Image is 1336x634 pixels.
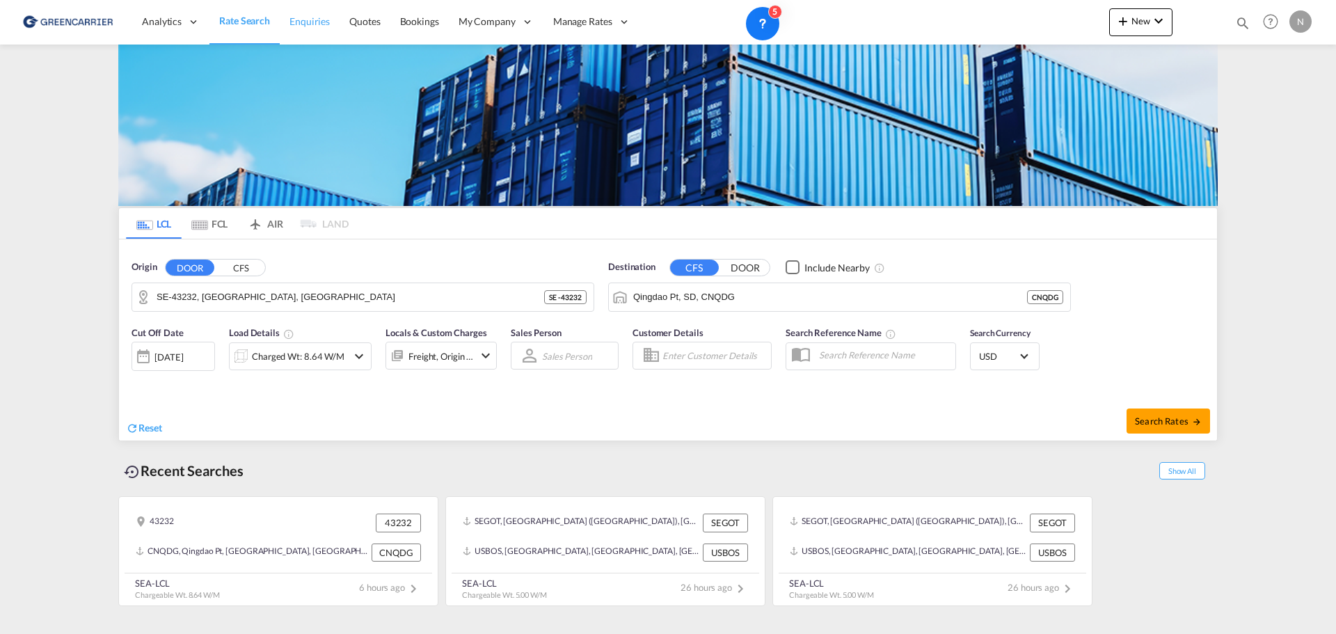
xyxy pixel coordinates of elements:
md-tab-item: AIR [237,208,293,239]
button: Search Ratesicon-arrow-right [1127,409,1210,434]
div: SEGOT, Gothenburg (Goteborg), Sweden, Northern Europe, Europe [463,514,699,532]
md-input-container: Qingdao Pt, SD, CNQDG [609,283,1070,311]
div: [DATE] [154,351,183,363]
div: USBOS [703,544,748,562]
md-checkbox: Checkbox No Ink [786,260,870,275]
div: SEA-LCL [135,577,220,589]
md-icon: icon-chevron-right [1059,580,1076,597]
span: Enquiries [289,15,330,27]
span: 6 hours ago [359,582,422,593]
span: Help [1259,10,1282,33]
input: Search Reference Name [812,344,955,365]
span: My Company [459,15,516,29]
md-icon: icon-chevron-down [1150,13,1167,29]
md-select: Select Currency: $ USDUnited States Dollar [978,346,1032,366]
button: icon-plus 400-fgNewicon-chevron-down [1109,8,1172,36]
span: Locals & Custom Charges [385,327,487,338]
div: USBOS, Boston, MA, United States, North America, Americas [463,544,699,562]
span: Search Currency [970,328,1031,338]
md-tab-item: FCL [182,208,237,239]
md-datepicker: Select [132,370,142,388]
div: CNQDG [1027,290,1063,304]
md-icon: icon-backup-restore [124,463,141,480]
span: Reset [138,422,162,434]
md-icon: Unchecked: Ignores neighbouring ports when fetching rates.Checked : Includes neighbouring ports w... [874,262,885,274]
recent-search-card: 43232 43232CNQDG, Qingdao Pt, [GEOGRAPHIC_DATA], [GEOGRAPHIC_DATA], [GEOGRAPHIC_DATA] & [GEOGRAPH... [118,496,438,606]
img: GreenCarrierFCL_LCL.png [118,45,1218,206]
recent-search-card: SEGOT, [GEOGRAPHIC_DATA] ([GEOGRAPHIC_DATA]), [GEOGRAPHIC_DATA], [GEOGRAPHIC_DATA], [GEOGRAPHIC_D... [445,496,765,606]
md-icon: icon-airplane [247,216,264,226]
span: Chargeable Wt. 8.64 W/M [135,590,220,599]
span: Bookings [400,15,439,27]
div: Help [1259,10,1289,35]
button: DOOR [721,260,770,276]
div: SEGOT, Gothenburg (Goteborg), Sweden, Northern Europe, Europe [790,514,1026,532]
span: Sales Person [511,327,562,338]
md-icon: icon-refresh [126,422,138,434]
span: Manage Rates [553,15,612,29]
span: Origin [132,260,157,274]
div: [DATE] [132,342,215,371]
div: 43232 [136,514,174,532]
span: Quotes [349,15,380,27]
md-pagination-wrapper: Use the left and right arrow keys to navigate between tabs [126,208,349,239]
button: CFS [670,260,719,276]
div: N [1289,10,1312,33]
input: Enter Customer Details [662,345,767,366]
span: SE - 43232 [549,292,582,302]
span: Chargeable Wt. 5.00 W/M [789,590,874,599]
div: SEGOT [1030,514,1075,532]
md-input-container: SE-43232, Varberg, Halland [132,283,594,311]
span: USD [979,350,1018,363]
button: CFS [216,260,265,276]
div: Charged Wt: 8.64 W/M [252,347,344,366]
div: icon-refreshReset [126,421,162,436]
span: Customer Details [633,327,703,338]
md-icon: icon-chevron-down [351,348,367,365]
div: CNQDG, Qingdao Pt, SD, China, Greater China & Far East Asia, Asia Pacific [136,544,368,562]
span: Chargeable Wt. 5.00 W/M [462,590,547,599]
md-tab-item: LCL [126,208,182,239]
div: SEA-LCL [462,577,547,589]
div: Recent Searches [118,455,249,486]
span: Destination [608,260,655,274]
span: Rate Search [219,15,270,26]
md-icon: icon-chevron-right [405,580,422,597]
div: Freight Origin Destinationicon-chevron-down [385,342,497,370]
md-icon: Your search will be saved by the below given name [885,328,896,340]
div: SEGOT [703,514,748,532]
span: Search Rates [1135,415,1202,427]
md-icon: icon-chevron-right [732,580,749,597]
recent-search-card: SEGOT, [GEOGRAPHIC_DATA] ([GEOGRAPHIC_DATA]), [GEOGRAPHIC_DATA], [GEOGRAPHIC_DATA], [GEOGRAPHIC_D... [772,496,1092,606]
span: Cut Off Date [132,327,184,338]
input: Search by Port [633,287,1027,308]
md-icon: icon-plus 400-fg [1115,13,1131,29]
div: 43232 [376,514,421,532]
div: Freight Origin Destination [408,347,474,366]
md-icon: icon-chevron-down [477,347,494,364]
input: Search by Door [157,287,544,308]
button: DOOR [166,260,214,276]
md-icon: icon-arrow-right [1192,417,1202,427]
div: Include Nearby [804,261,870,275]
div: USBOS [1030,544,1075,562]
div: icon-magnify [1235,15,1250,36]
md-select: Sales Person [541,346,594,366]
md-icon: Chargeable Weight [283,328,294,340]
span: Load Details [229,327,294,338]
span: Search Reference Name [786,327,896,338]
div: SEA-LCL [789,577,874,589]
span: 26 hours ago [681,582,749,593]
span: Analytics [142,15,182,29]
div: Charged Wt: 8.64 W/Micon-chevron-down [229,342,372,370]
span: Show All [1159,462,1205,480]
div: CNQDG [372,544,421,562]
div: Origin DOOR CFS SE-43232, Varberg, HallandDestination CFS DOORCheckbox No Ink Unchecked: Ignores ... [119,239,1217,441]
img: 609dfd708afe11efa14177256b0082fb.png [21,6,115,38]
span: 26 hours ago [1008,582,1076,593]
md-icon: icon-magnify [1235,15,1250,31]
span: New [1115,15,1167,26]
div: USBOS, Boston, MA, United States, North America, Americas [790,544,1026,562]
